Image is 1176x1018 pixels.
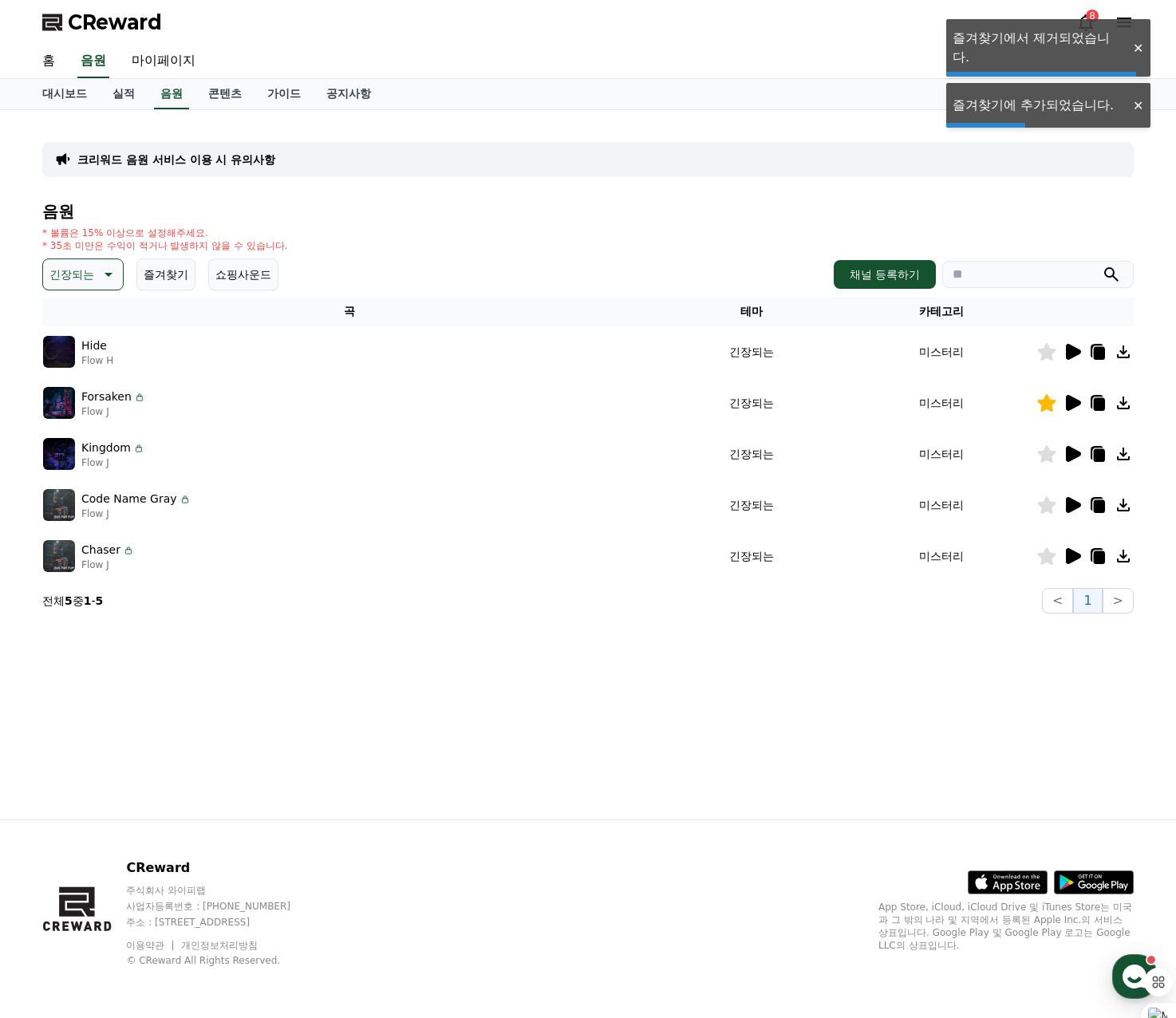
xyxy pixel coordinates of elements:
[43,387,75,419] img: music
[42,593,103,609] p: 전체 중 -
[68,10,162,35] span: CReward
[657,377,846,428] td: 긴장되는
[181,940,258,951] a: 개인정보처리방침
[43,336,75,368] img: music
[126,916,321,929] p: 주소 : [STREET_ADDRESS]
[657,479,846,531] td: 긴장되는
[119,45,208,78] a: 마이페이지
[42,203,1134,220] h4: 음원
[255,79,314,109] a: 가이드
[1073,588,1102,614] button: 1
[846,428,1036,479] td: 미스터리
[1103,588,1134,614] button: >
[84,594,92,607] strong: 1
[657,531,846,582] td: 긴장되는
[154,79,189,109] a: 음원
[846,531,1036,582] td: 미스터리
[77,45,109,78] a: 음원
[42,10,162,35] a: CReward
[846,479,1036,531] td: 미스터리
[247,530,266,543] span: 설정
[126,940,176,951] a: 이용약관
[846,377,1036,428] td: 미스터리
[846,326,1036,377] td: 미스터리
[834,260,936,289] button: 채널 등록하기
[105,506,206,546] a: 대화
[42,227,288,239] p: * 볼륨은 15% 이상으로 설정해주세요.
[65,594,73,607] strong: 5
[5,506,105,546] a: 홈
[43,438,75,470] img: music
[657,428,846,479] td: 긴장되는
[657,326,846,377] td: 긴장되는
[126,900,321,913] p: 사업자등록번호 : [PHONE_NUMBER]
[126,954,321,967] p: © CReward All Rights Reserved.
[77,152,275,168] a: 크리워드 음원 서비스 이용 시 유의사항
[878,901,1134,952] p: App Store, iCloud, iCloud Drive 및 iTunes Store는 미국과 그 밖의 나라 및 지역에서 등록된 Apple Inc.의 서비스 상표입니다. Goo...
[208,258,278,290] button: 쇼핑사운드
[81,507,191,520] p: Flow J
[1086,10,1099,22] div: 8
[43,540,75,572] img: music
[126,884,321,897] p: 주식회사 와이피랩
[42,239,288,252] p: * 35초 미만은 수익이 적거나 발생하지 않을 수 있습니다.
[126,858,321,878] p: CReward
[81,491,177,507] p: Code Name Gray
[81,337,107,354] p: Hide
[1042,588,1073,614] button: <
[30,45,68,78] a: 홈
[81,440,131,456] p: Kingdom
[43,489,75,521] img: music
[657,297,846,326] th: 테마
[81,558,135,571] p: Flow J
[1076,13,1095,32] a: 8
[30,79,100,109] a: 대시보드
[206,506,306,546] a: 설정
[42,297,657,326] th: 곡
[846,297,1036,326] th: 카테고리
[49,263,94,286] p: 긴장되는
[314,79,384,109] a: 공지사항
[96,594,104,607] strong: 5
[42,258,124,290] button: 긴장되는
[50,530,60,543] span: 홈
[81,405,146,418] p: Flow J
[81,456,145,469] p: Flow J
[146,531,165,543] span: 대화
[136,258,195,290] button: 즐겨찾기
[81,389,132,405] p: Forsaken
[81,354,113,367] p: Flow H
[100,79,148,109] a: 실적
[81,542,120,558] p: Chaser
[195,79,255,109] a: 콘텐츠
